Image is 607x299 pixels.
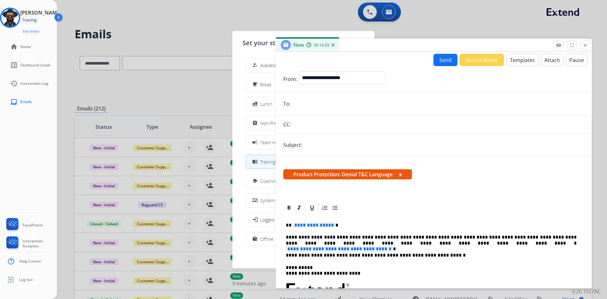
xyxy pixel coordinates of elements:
button: Lunch [246,97,361,111]
span: Product Protection: Denial T&C Language [283,169,412,179]
button: Attach [541,54,563,66]
button: Non-Phone Queue [246,116,361,130]
p: CC: [283,121,291,128]
span: Home [20,44,31,49]
mat-icon: assignment [252,121,258,126]
button: x [399,171,402,178]
span: 00:14:33 [314,43,329,48]
div: Bold [284,203,294,213]
button: Coaching [246,174,361,188]
mat-icon: campaign [252,139,258,146]
button: System Issue [246,194,361,207]
button: Available [246,59,361,72]
mat-icon: list_alt [10,61,18,69]
div: Training [20,16,39,24]
button: Logged In [246,213,361,227]
button: Send [433,54,457,66]
span: Training [260,159,275,165]
button: Edit Avatar [20,28,42,35]
p: Subject: [283,141,302,149]
p: To: [283,100,291,108]
span: Offline [260,236,273,242]
span: System Issue [260,197,287,204]
a: Interaction Analytics [5,236,57,251]
mat-icon: phonelink_off [252,198,258,203]
mat-icon: fullscreen [569,42,575,48]
span: Interaction Analytics [22,239,57,249]
mat-icon: free_breakfast [252,82,258,87]
button: Team Huddle [246,136,361,149]
mat-icon: close [582,42,588,48]
mat-icon: menu_book [252,159,258,165]
mat-icon: history [10,80,18,87]
div: Ordered List [320,203,330,213]
span: Outbound Leads [20,63,51,68]
button: Break [246,78,361,91]
span: Logged In [260,216,279,223]
span: Help Center [19,259,41,264]
h3: [PERSON_NAME] [20,9,61,16]
mat-icon: login [252,216,258,223]
span: Log out [19,277,33,282]
div: Italic [294,203,304,213]
button: Secure Notes [459,54,504,66]
span: FocalPoints [22,223,43,228]
span: Lunch [260,101,272,107]
mat-icon: how_to_reg [252,63,258,68]
img: avatar [1,9,19,27]
span: Set your status [242,39,289,47]
mat-icon: home [10,43,18,51]
mat-icon: school [252,178,258,184]
span: Available [260,62,277,69]
p: 0.20.1027RC [572,288,601,295]
span: Team Huddle [260,139,286,146]
span: Interaction Log [20,81,48,86]
span: Break [260,81,272,88]
mat-icon: fastfood [252,101,258,107]
mat-icon: remove_red_eye [556,42,561,48]
button: Templates [506,54,538,66]
a: FocalPoints [5,218,43,233]
span: New [293,41,304,48]
span: Coaching [260,178,278,184]
button: Training [246,155,361,169]
p: From: [283,75,297,83]
button: Pause [566,54,587,66]
span: Emails [20,99,32,104]
button: Offline [246,232,361,246]
mat-icon: inbox [10,98,18,106]
span: Non-Phone Queue [260,120,297,127]
mat-icon: work_off [252,236,258,242]
div: Bullet List [330,203,340,213]
div: Underline [307,203,317,213]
